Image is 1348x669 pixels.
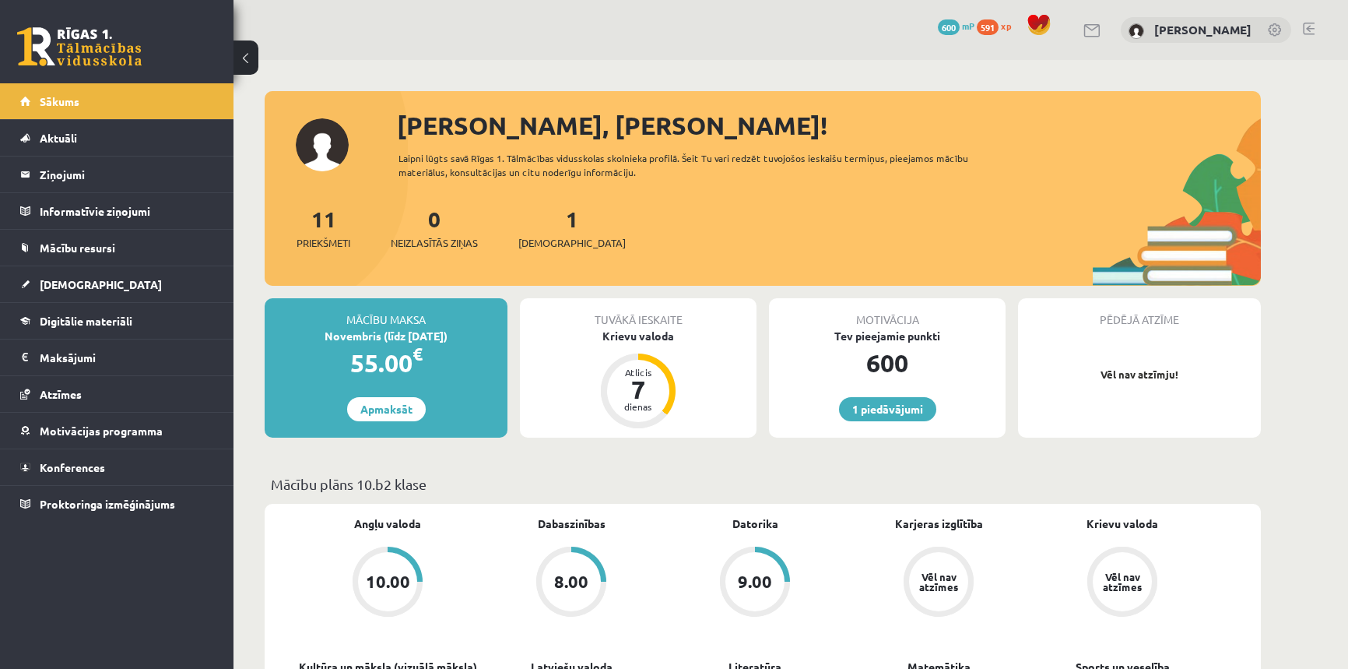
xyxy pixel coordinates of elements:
[917,572,960,592] div: Vēl nav atzīmes
[296,547,479,620] a: 10.00
[40,277,162,291] span: [DEMOGRAPHIC_DATA]
[663,547,847,620] a: 9.00
[40,193,214,229] legend: Informatīvie ziņojumi
[615,368,662,377] div: Atlicis
[895,516,983,532] a: Karjeras izglītība
[20,449,214,485] a: Konferences
[962,19,974,32] span: mP
[20,230,214,266] a: Mācību resursi
[20,486,214,522] a: Proktoringa izmēģinājums
[265,298,507,328] div: Mācību maksa
[518,205,626,251] a: 1[DEMOGRAPHIC_DATA]
[297,205,350,251] a: 11Priekšmeti
[354,516,421,532] a: Angļu valoda
[518,235,626,251] span: [DEMOGRAPHIC_DATA]
[398,151,996,179] div: Laipni lūgts savā Rīgas 1. Tālmācības vidusskolas skolnieka profilā. Šeit Tu vari redzēt tuvojošo...
[40,340,214,375] legend: Maksājumi
[20,157,214,192] a: Ziņojumi
[615,402,662,411] div: dienas
[615,377,662,402] div: 7
[40,460,105,474] span: Konferences
[839,397,936,421] a: 1 piedāvājumi
[20,376,214,412] a: Atzīmes
[412,343,423,365] span: €
[769,328,1006,344] div: Tev pieejamie punkti
[769,298,1006,328] div: Motivācija
[366,573,410,590] div: 10.00
[20,193,214,229] a: Informatīvie ziņojumi
[17,27,142,66] a: Rīgas 1. Tālmācības vidusskola
[1030,547,1214,620] a: Vēl nav atzīmes
[520,328,756,431] a: Krievu valoda Atlicis 7 dienas
[40,94,79,108] span: Sākums
[538,516,606,532] a: Dabaszinības
[265,344,507,382] div: 55.00
[397,107,1261,144] div: [PERSON_NAME], [PERSON_NAME]!
[1086,516,1158,532] a: Krievu valoda
[1026,367,1253,382] p: Vēl nav atzīmju!
[271,474,1255,495] p: Mācību plāns 10.b2 klase
[265,328,507,344] div: Novembris (līdz [DATE])
[738,573,772,590] div: 9.00
[20,83,214,119] a: Sākums
[40,387,82,401] span: Atzīmes
[1018,298,1261,328] div: Pēdējā atzīme
[938,19,960,35] span: 600
[40,424,163,438] span: Motivācijas programma
[847,547,1030,620] a: Vēl nav atzīmes
[40,314,132,328] span: Digitālie materiāli
[40,131,77,145] span: Aktuāli
[769,344,1006,382] div: 600
[1101,572,1144,592] div: Vēl nav atzīmes
[40,157,214,192] legend: Ziņojumi
[20,303,214,339] a: Digitālie materiāli
[1154,22,1251,37] a: [PERSON_NAME]
[479,547,663,620] a: 8.00
[347,397,426,421] a: Apmaksāt
[20,120,214,156] a: Aktuāli
[40,241,115,255] span: Mācību resursi
[977,19,999,35] span: 591
[938,19,974,32] a: 600 mP
[977,19,1019,32] a: 591 xp
[20,340,214,375] a: Maksājumi
[391,235,478,251] span: Neizlasītās ziņas
[20,413,214,449] a: Motivācijas programma
[1129,23,1144,39] img: Ingus Riciks
[520,298,756,328] div: Tuvākā ieskaite
[1001,19,1011,32] span: xp
[391,205,478,251] a: 0Neizlasītās ziņas
[520,328,756,344] div: Krievu valoda
[40,497,175,511] span: Proktoringa izmēģinājums
[297,235,350,251] span: Priekšmeti
[554,573,588,590] div: 8.00
[20,266,214,302] a: [DEMOGRAPHIC_DATA]
[732,516,778,532] a: Datorika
